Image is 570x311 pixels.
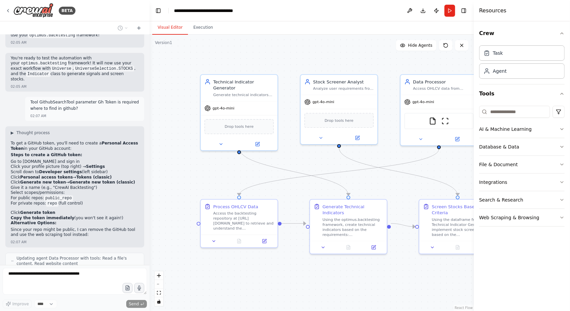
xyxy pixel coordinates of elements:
div: File & Document [479,161,518,168]
button: Upload files [123,283,133,293]
button: Web Scraping & Browsing [479,209,565,226]
div: Database & Data [479,143,519,150]
textarea: To enrich screen reader interactions, please activate Accessibility in Grammarly extension settings [3,268,147,295]
button: Hide Agents [396,40,436,51]
button: fit view [155,289,163,297]
strong: Generate new token (classic) [69,180,135,185]
div: 02:07 AM [11,240,26,245]
strong: Settings [86,165,105,169]
span: gpt-4o-mini [213,106,234,111]
div: Search & Research [479,197,523,203]
code: repo [46,201,58,207]
div: 02:05 AM [11,40,26,45]
button: Visual Editor [152,21,188,35]
div: Analyze user requirements from {screening_prompt} and create intelligent stock screening criteria... [313,86,374,91]
button: Open in side panel [254,238,275,245]
code: optimus.backtesting [20,60,68,66]
li: Give it a name (e.g., "CrewAI Backtesting") [11,186,139,191]
p: You're ready to test the automation with your framework! It will now use your exact workflow with... [11,56,139,82]
span: gpt-4o-mini [412,99,434,104]
button: Switch to previous chat [115,24,131,32]
span: Send [129,301,139,307]
button: No output available [226,238,252,245]
g: Edge from 235b549b-1ff1-45b2-ad4f-1998fa0e315f to 047132f5-1858-485d-b3dd-c061d9647f7c [336,148,461,196]
div: Integrations [479,179,507,186]
div: Generate Technical IndicatorsUsing the optimus.backtesting framework, create technical indicators... [310,199,388,255]
span: Hide Agents [408,43,432,48]
div: Stock Screener AnalystAnalyze user requirements from {screening_prompt} and create intelligent st... [300,74,378,145]
button: zoom out [155,280,163,289]
button: Integrations [479,174,565,191]
button: Open in side panel [363,244,384,251]
strong: Developer settings [39,170,82,175]
a: React Flow attribution [455,306,473,310]
div: Process OHLCV DataAccess the backtesting repository at [URL][DOMAIN_NAME] to retrieve and underst... [200,199,278,248]
div: Technical Indicator Generator [213,79,274,91]
button: ▶Thought process [11,130,50,136]
g: Edge from f761ad09-7602-4603-9803-2f7161763349 to ccc77085-06cf-4c9f-8e4e-9fec5a14b6bb [236,148,352,196]
div: Crew [479,43,565,84]
img: Logo [13,3,53,18]
span: gpt-4o-mini [313,99,334,104]
strong: Steps to create a GitHub token: [11,153,82,158]
nav: breadcrumb [174,7,249,14]
button: Open in side panel [340,134,375,141]
strong: Tokens (classic) [76,175,112,180]
div: 02:05 AM [11,84,26,89]
div: Web Scraping & Browsing [479,214,539,221]
span: Updating agent Data Processor with tools: Read a file's content, Read website content [16,256,139,267]
code: Indicator [26,71,50,77]
button: Start a new chat [134,24,144,32]
li: (you won't see it again!) [11,216,139,221]
button: Search & Research [479,191,565,209]
div: Screen Stocks Based on Criteria [432,204,492,216]
span: Drop tools here [225,123,254,130]
li: Click your profile picture (top right) → [11,165,139,170]
strong: Alternative Options: [11,221,56,226]
strong: Generate new token [20,180,66,185]
div: Using the dataframe from the Technical Indicator Generator, implement stock screening based on th... [432,217,492,237]
div: Technical Indicator GeneratorGenerate technical indicators from processed OHLCV data using the cu... [200,74,278,151]
button: AI & Machine Learning [479,120,565,138]
button: Crew [479,24,565,43]
strong: Copy the token immediately [11,216,74,221]
p: To get a GitHub token, you'll need to create a in your GitHub account: [11,141,139,151]
code: UniverseSelection.STOCKS [74,66,134,72]
span: ▶ [11,130,14,136]
div: Generate Technical Indicators [323,204,383,216]
p: The automation will now follow your exact code pattern and use your framework! [11,27,139,38]
button: Open in side panel [440,135,475,143]
div: Agent [493,68,507,74]
li: Click → [11,175,139,181]
h4: Resources [479,7,507,15]
p: Tool GithubSearchTool parameter Gh Token is required [30,100,139,105]
div: Screen Stocks Based on CriteriaUsing the dataframe from the Technical Indicator Generator, implem... [419,199,497,255]
div: Task [493,50,503,56]
li: For private repos: (full control) [11,201,139,207]
div: Access OHLCV data from private GitHub repository at {github_repo_url}, process and validate the d... [413,86,473,91]
code: public_repo [44,196,73,202]
div: Access the backtesting repository at [URL][DOMAIN_NAME] to retrieve and understand the optimus.ba... [213,211,274,231]
button: Hide right sidebar [459,6,468,15]
div: AI & Machine Learning [479,126,532,132]
button: Database & Data [479,138,565,155]
g: Edge from 3a986a3a-f1db-458c-a1b7-72c3051f3b7e to 08774c84-ec08-45df-8628-1a7ef0a82ebb [236,149,442,196]
div: Data Processor [413,79,473,85]
li: Select scopes/permissions: [11,191,139,207]
g: Edge from 08774c84-ec08-45df-8628-1a7ef0a82ebb to ccc77085-06cf-4c9f-8e4e-9fec5a14b6bb [281,220,306,227]
button: File & Document [479,156,565,173]
img: FileReadTool [429,117,436,125]
button: Open in side panel [240,140,275,148]
span: Drop tools here [325,117,354,124]
div: Using the optimus.backtesting framework, create technical indicators based on the requirements: {... [323,217,383,237]
div: Version 1 [155,40,172,45]
div: 02:07 AM [30,113,46,118]
div: Stock Screener Analyst [313,79,374,85]
li: Go to [DOMAIN_NAME] and sign in [11,160,139,165]
li: For public repos: [11,196,139,201]
strong: Personal access tokens [20,175,73,180]
button: Tools [479,84,565,103]
div: React Flow controls [155,271,163,306]
g: Edge from ccc77085-06cf-4c9f-8e4e-9fec5a14b6bb to 047132f5-1858-485d-b3dd-c061d9647f7c [391,220,415,230]
code: optimus.backtesting [28,32,76,38]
